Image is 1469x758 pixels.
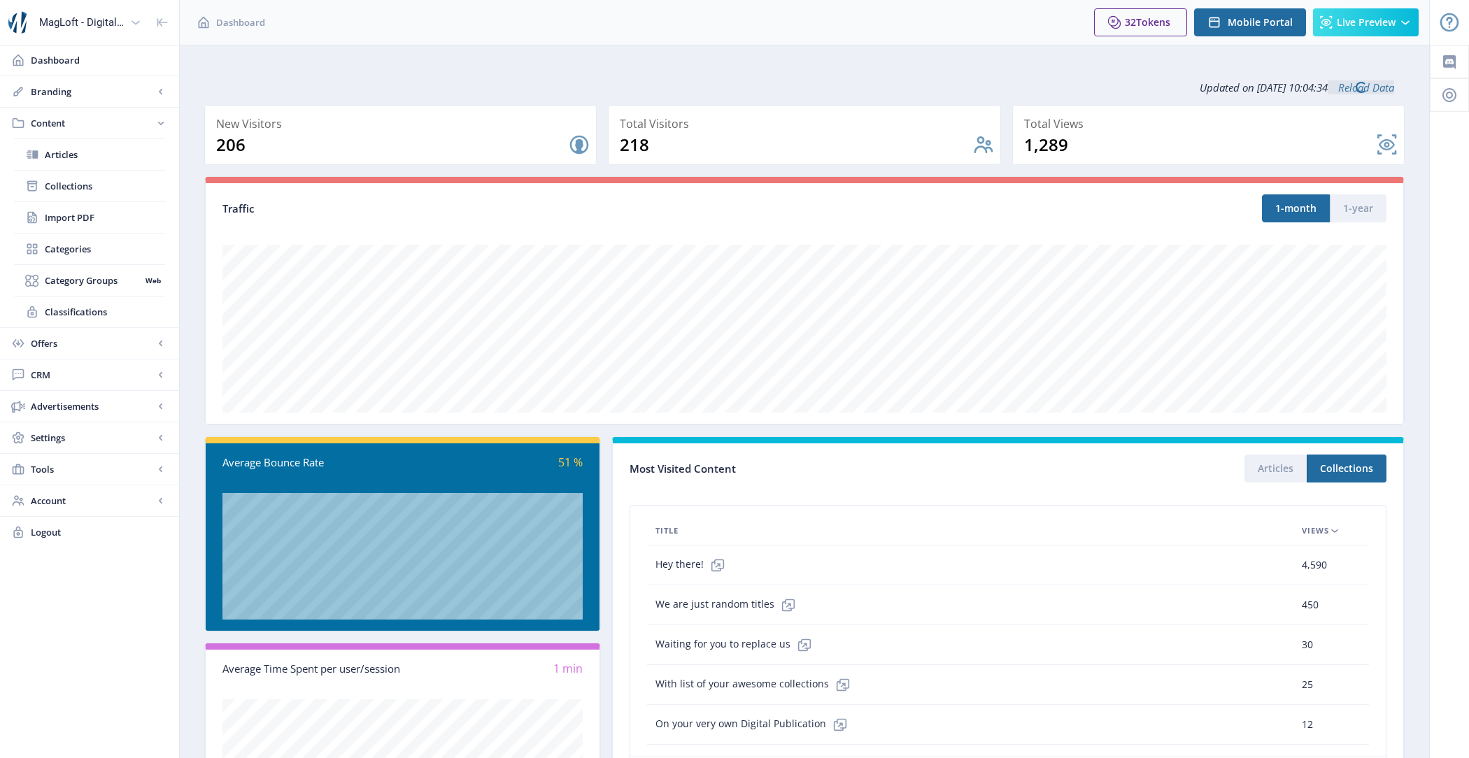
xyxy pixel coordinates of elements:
span: 25 [1302,676,1313,693]
div: Updated on [DATE] 10:04:34 [204,70,1405,105]
div: Average Bounce Rate [222,455,403,471]
div: 1,289 [1024,134,1376,156]
button: 32Tokens [1094,8,1187,36]
button: 1-month [1262,194,1330,222]
a: Classifications [14,296,165,327]
a: Categories [14,234,165,264]
div: 206 [216,134,568,156]
span: CRM [31,368,154,382]
div: Most Visited Content [630,458,1008,480]
span: Collections [45,179,165,193]
span: Classifications [45,305,165,319]
span: Hey there! [655,551,732,579]
button: Mobile Portal [1194,8,1306,36]
button: Collections [1307,455,1386,482]
span: Waiting for you to replace us [655,631,818,659]
span: Articles [45,148,165,162]
span: 51 % [558,455,583,470]
a: Articles [14,139,165,170]
div: Traffic [222,201,804,217]
span: We are just random titles [655,591,802,619]
a: Reload Data [1328,80,1394,94]
div: 218 [620,134,972,156]
div: Total Views [1024,114,1398,134]
span: Views [1302,522,1329,539]
span: On your very own Digital Publication [655,710,854,738]
button: Live Preview [1313,8,1419,36]
span: 450 [1302,596,1319,613]
span: Advertisements [31,399,154,413]
div: MagLoft - Digital Magazine [39,7,125,38]
span: Offers [31,336,154,350]
a: Category GroupsWeb [14,265,165,296]
span: Title [655,522,679,539]
span: Tools [31,462,154,476]
span: With list of your awesome collections [655,671,857,699]
span: Content [31,116,154,130]
span: Categories [45,242,165,256]
span: Dashboard [216,15,265,29]
button: Articles [1244,455,1307,482]
span: Category Groups [45,273,141,287]
span: Logout [31,525,168,539]
span: Account [31,494,154,508]
div: Average Time Spent per user/session [222,661,403,677]
span: 12 [1302,716,1313,733]
img: properties.app_icon.png [8,11,31,34]
div: New Visitors [216,114,590,134]
span: Mobile Portal [1228,17,1293,28]
span: 4,590 [1302,557,1327,573]
span: Branding [31,85,154,99]
a: Collections [14,171,165,201]
span: Settings [31,431,154,445]
span: Tokens [1136,15,1170,29]
span: Dashboard [31,53,168,67]
a: Import PDF [14,202,165,233]
div: Total Visitors [620,114,994,134]
span: 30 [1302,636,1313,653]
nb-badge: Web [141,273,165,287]
div: 1 min [403,661,583,677]
button: 1-year [1330,194,1386,222]
span: Import PDF [45,210,165,224]
span: Live Preview [1337,17,1396,28]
